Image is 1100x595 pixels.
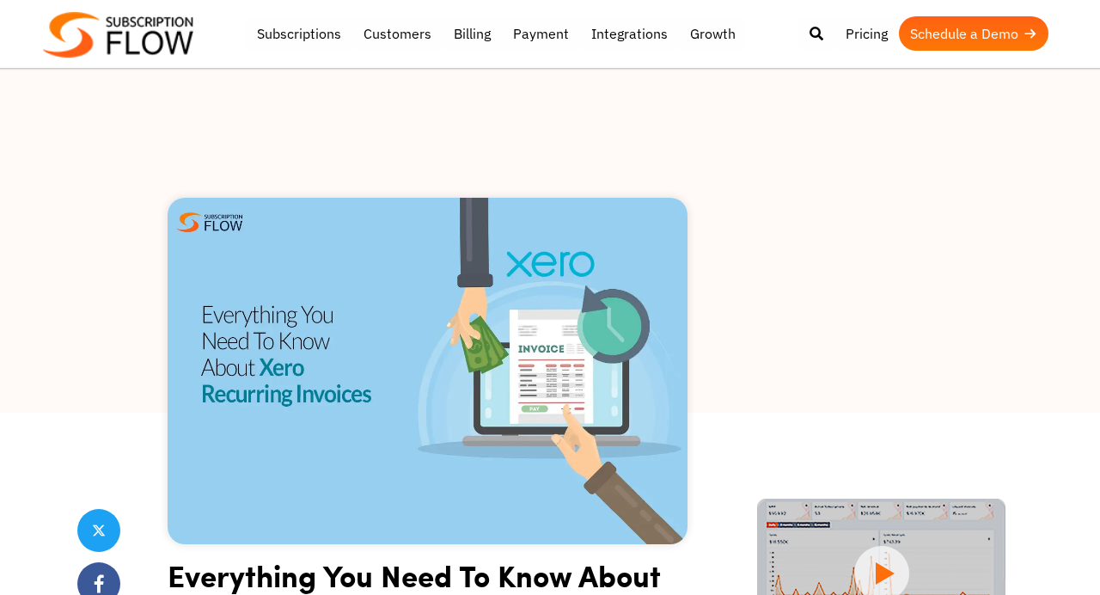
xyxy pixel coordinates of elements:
a: Customers [352,16,443,51]
img: Getting To Know Xero Recurring Invoices [168,198,687,544]
a: Payment [502,16,580,51]
a: Pricing [834,16,899,51]
a: Growth [679,16,747,51]
a: Schedule a Demo [899,16,1048,51]
a: Billing [443,16,502,51]
a: Integrations [580,16,679,51]
a: Subscriptions [246,16,352,51]
img: Subscriptionflow [43,12,193,58]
